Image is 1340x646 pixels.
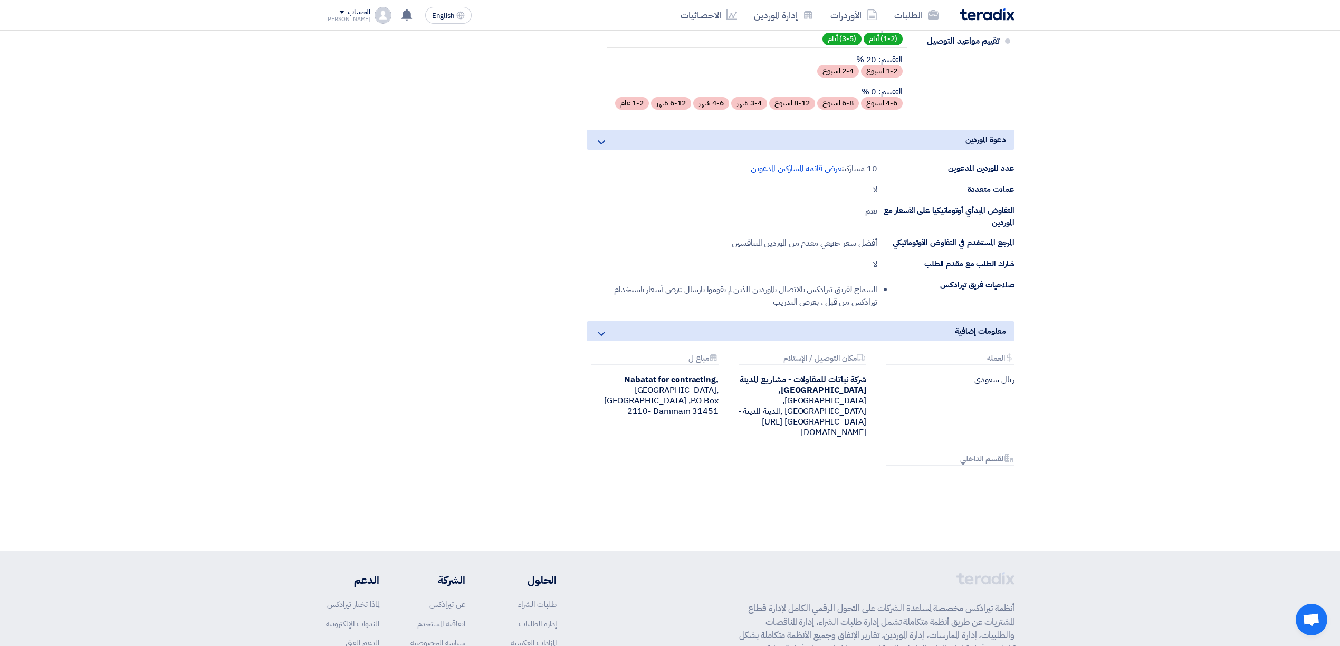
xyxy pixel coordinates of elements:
button: English [425,7,472,24]
a: اتفاقية المستخدم [417,618,465,630]
span: دعوة الموردين [965,134,1006,146]
a: الاحصائيات [672,3,745,27]
a: لماذا تختار تيرادكس [327,599,379,610]
div: لا [873,184,877,196]
li: الدعم [326,572,379,588]
span: 8-12 اسبوع [769,97,815,110]
span: 1-2 اسبوع [861,65,903,78]
div: لا [873,258,877,271]
div: شارك الطلب مع مقدم الطلب [877,258,1014,270]
b: Nabatat for contracting, [624,373,719,386]
div: الحساب [348,8,370,17]
div: العمله [886,354,1014,365]
a: إدارة الطلبات [519,618,557,630]
span: 4-6 اسبوع [861,97,903,110]
div: مباع ل [591,354,719,365]
span: عرض قائمة المشاركين المدعوين [751,162,842,175]
div: صلاحيات فريق تيرادكس [877,279,1014,291]
a: الأوردرات [822,3,886,27]
span: 6-12 شهر [651,97,691,110]
div: المرجع المستخدم في التفاوض الأوتوماتيكي [877,237,1014,249]
div: القسم الداخلي [886,455,1014,466]
a: عن تيرادكس [429,599,465,610]
span: 1-2 عام [615,97,649,110]
span: (3-5) أيام [822,33,862,45]
a: الطلبات [886,3,947,27]
img: profile_test.png [375,7,391,24]
span: 2-4 اسبوع [817,65,859,78]
span: 6-8 اسبوع [817,97,859,110]
div: [PERSON_NAME] [326,16,371,22]
span: English [432,12,454,20]
span: (1-2) أيام [864,33,903,45]
div: [GEOGRAPHIC_DATA], [GEOGRAPHIC_DATA] ,المدينة المدينة - [GEOGRAPHIC_DATA] [URL][DOMAIN_NAME] [734,374,866,438]
span: معلومات إضافية [955,325,1006,337]
div: عدد الموردين المدعوين [877,162,1014,175]
b: شركة نباتات للمقاولات - مشاريع المدينة [GEOGRAPHIC_DATA], [740,373,867,397]
a: الندوات الإلكترونية [326,618,379,630]
div: أفضل سعر حقيقي مقدم من الموردين المتنافسين [732,237,877,249]
a: إدارة الموردين [745,3,822,27]
div: تقييم مواعيد التوصيل [915,28,1000,54]
span: 4-6 شهر [693,97,729,110]
div: [GEOGRAPHIC_DATA], [GEOGRAPHIC_DATA] ,P.O Box 2110- Dammam 31451 [587,374,719,417]
div: Open chat [1296,604,1327,635]
li: الحلول [497,572,557,588]
li: الشركة [410,572,465,588]
div: مكان التوصيل / الإستلام [739,354,866,365]
div: التفاوض المبدأي أوتوماتيكيا على الأسعار مع الموردين [877,205,1014,228]
span: 3-4 شهر [731,97,767,110]
li: السماح لفريق تيرادكس بالاتصال بالموردين الذين لم يقوموا بارسال عرض أسعار باستخدام تيرادكس من قبل ... [595,279,877,313]
div: التقييم: 20 % [817,54,903,65]
a: طلبات الشراء [518,599,557,610]
div: التقييم: 100 % [822,22,903,33]
div: ريال سعودي [882,374,1014,385]
div: نعم [865,205,877,217]
div: عملات متعددة [877,184,1014,196]
div: 10 مشاركين [751,162,877,175]
div: التقييم: 0 % [615,86,902,97]
img: Teradix logo [960,8,1014,21]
